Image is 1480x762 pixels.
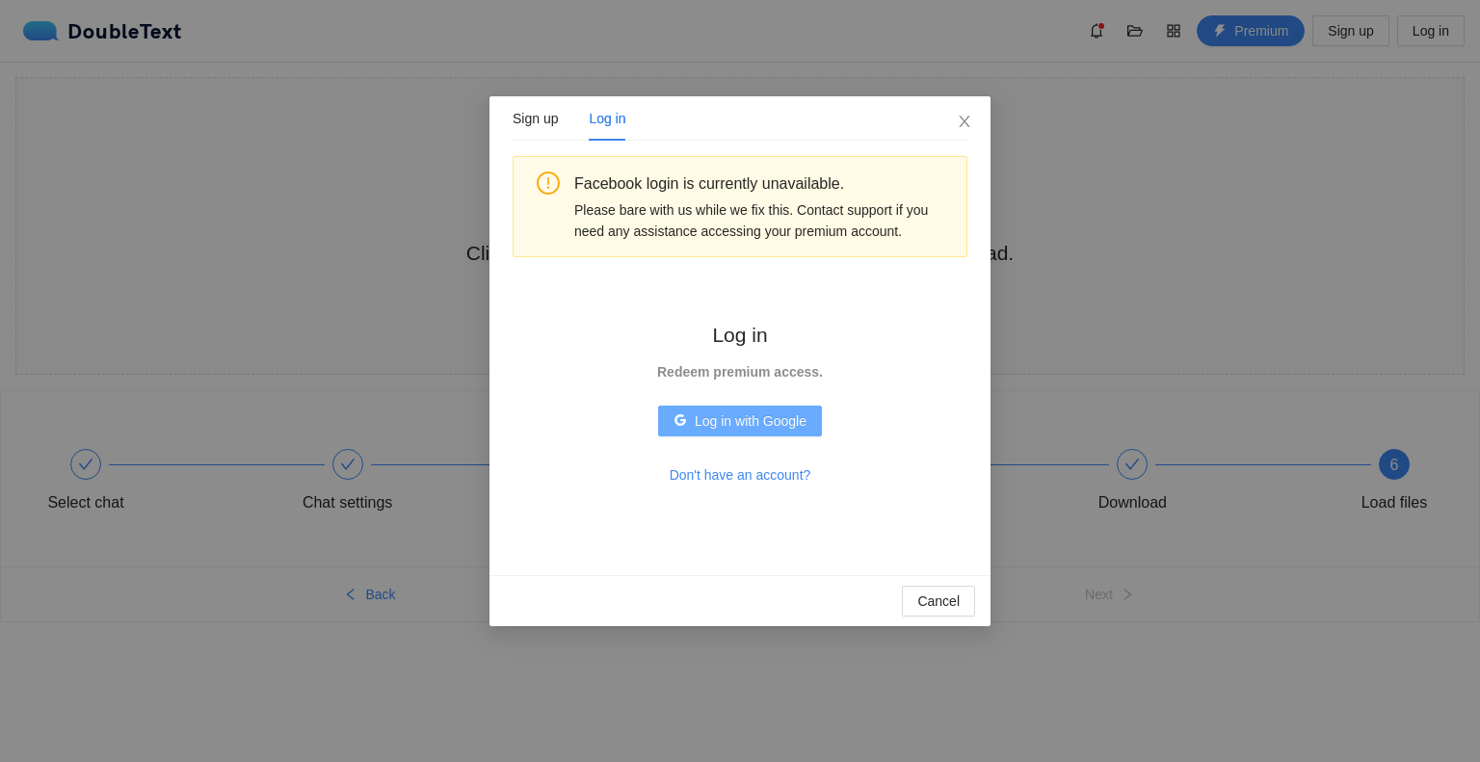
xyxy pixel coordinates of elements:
[589,108,625,129] div: Log in
[654,319,827,351] h2: Log in
[658,406,822,436] button: googleLog in with Google
[695,410,806,432] span: Log in with Google
[917,591,960,612] span: Cancel
[657,364,823,380] strong: Redeem premium access.
[654,460,827,490] button: Don't have an account?
[938,96,991,148] button: Close
[513,108,558,129] div: Sign up
[957,114,972,129] span: close
[537,171,560,195] span: exclamation-circle
[902,586,975,617] button: Cancel
[674,413,687,429] span: google
[574,199,952,242] div: Please bare with us while we fix this. Contact support if you need any assistance accessing your ...
[670,464,811,486] span: Don't have an account?
[574,171,952,196] div: Facebook login is currently unavailable.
